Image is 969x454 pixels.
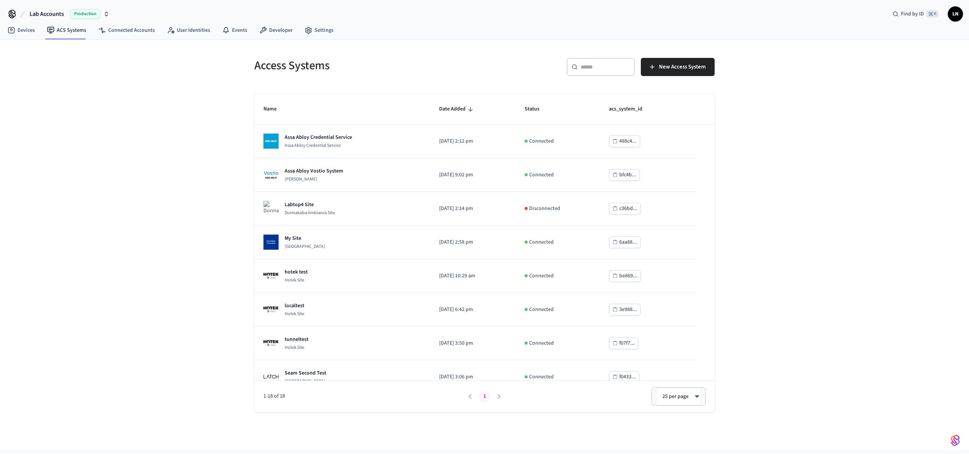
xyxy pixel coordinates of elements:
[253,23,299,37] a: Developer
[263,268,279,283] img: Hotek Site Logo
[285,302,304,309] p: localtest
[659,62,706,72] span: New Access System
[285,277,308,283] p: Hotek Site
[439,339,506,347] p: [DATE] 3:50 pm
[949,7,962,21] span: LN
[529,238,554,246] p: Connected
[609,103,652,115] span: acs_system_id
[529,373,554,381] p: Connected
[439,205,506,213] p: [DATE] 2:14 pm
[216,23,253,37] a: Events
[529,306,554,314] p: Connected
[299,23,340,37] a: Settings
[619,271,637,281] div: be869...
[263,167,279,182] img: Assa Abloy Vostio Logo
[439,171,506,179] p: [DATE] 9:02 pm
[285,210,335,216] p: Dormakaba Ambiance Site
[285,134,352,141] p: Assa Abloy Credential Service
[263,235,279,250] img: Dormakaba Community Site Logo
[263,302,279,317] img: Hotek Site Logo
[948,6,963,22] button: LN
[439,306,506,314] p: [DATE] 6:42 pm
[2,23,41,37] a: Devices
[901,10,924,18] span: Find by ID
[951,434,960,446] img: SeamLogoGradient.69752ec5.svg
[529,205,560,213] p: Disconnected
[609,236,640,248] button: 6aa88...
[619,170,636,180] div: bfc4b...
[263,369,279,384] img: Latch Building Logo
[529,137,554,145] p: Connected
[254,58,480,73] h5: Access Systems
[641,58,715,76] button: New Access System
[619,372,636,382] div: f0433...
[41,23,92,37] a: ACS Systems
[609,337,638,349] button: f07f7...
[70,9,100,19] span: Production
[285,311,304,317] p: Hotek Site
[656,387,701,406] div: 25 per page
[609,135,640,147] button: 488c4...
[285,345,308,351] p: Hotek Site
[619,238,637,247] div: 6aa88...
[285,268,308,276] p: hotek test
[285,167,343,175] p: Assa Abloy Vostio System
[463,390,506,403] nav: pagination navigation
[285,336,308,343] p: tunneltest
[478,390,491,403] button: page 1
[285,244,325,250] p: [GEOGRAPHIC_DATA]
[263,201,279,216] img: Dormakaba Ambiance Site Logo
[30,9,64,19] span: Lab Accounts
[285,201,335,208] p: Labtop4 Site
[619,204,637,213] div: c36bd...
[529,339,554,347] p: Connected
[285,235,325,242] p: My Site
[439,238,506,246] p: [DATE] 2:58 pm
[285,378,326,384] p: [GEOGRAPHIC_DATA]
[619,137,637,146] div: 488c4...
[92,23,161,37] a: Connected Accounts
[161,23,216,37] a: User Identities
[263,134,279,149] img: Assa Abloy Credential Service Logo
[619,305,637,314] div: 3e988...
[619,339,635,348] div: f07f7...
[525,103,549,115] span: Status
[439,272,506,280] p: [DATE] 10:29 am
[529,171,554,179] p: Connected
[609,169,640,181] button: bfc4b...
[439,137,506,145] p: [DATE] 2:12 pm
[926,10,939,18] span: ⌘ K
[609,371,639,383] button: f0433...
[609,304,640,316] button: 3e988...
[439,373,506,381] p: [DATE] 3:06 pm
[285,176,343,182] p: [PERSON_NAME]
[263,336,279,351] img: Hotek Site Logo
[886,7,945,21] div: Find by ID⌘ K
[285,143,352,149] p: Assa Abloy Credential Service
[285,369,326,377] p: Seam Second Test
[609,203,641,215] button: c36bd...
[609,270,641,282] button: be869...
[263,392,463,400] span: 1-18 of 18
[529,272,554,280] p: Connected
[439,103,475,115] span: Date Added
[263,103,287,115] span: Name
